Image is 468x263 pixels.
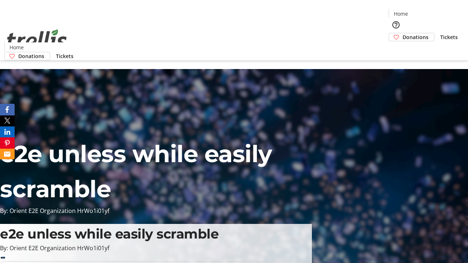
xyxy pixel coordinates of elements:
[403,33,429,41] span: Donations
[56,52,73,60] span: Tickets
[389,33,434,41] a: Donations
[4,52,50,60] a: Donations
[389,10,412,18] a: Home
[18,52,44,60] span: Donations
[4,21,69,58] img: Orient E2E Organization HrWo1i01yf's Logo
[10,43,24,51] span: Home
[440,33,458,41] span: Tickets
[394,10,408,18] span: Home
[50,52,79,60] a: Tickets
[5,43,28,51] a: Home
[389,41,403,56] button: Cart
[389,18,403,32] button: Help
[434,33,464,41] a: Tickets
